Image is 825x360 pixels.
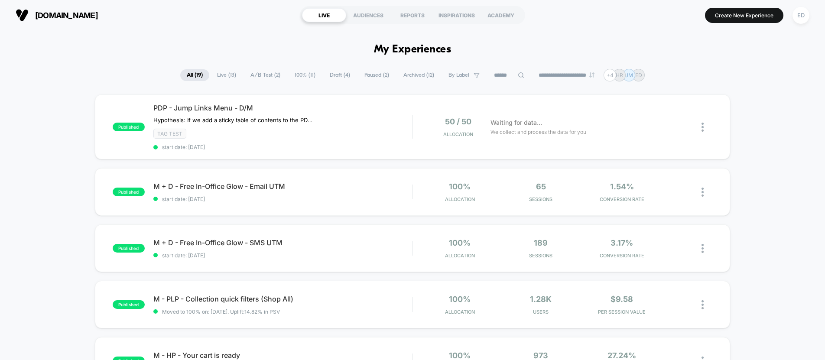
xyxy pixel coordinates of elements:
[790,6,812,24] button: ED
[445,117,471,126] span: 50 / 50
[153,182,412,191] span: M + D - Free In-Office Glow - Email UTM
[503,196,579,202] span: Sessions
[536,182,546,191] span: 65
[589,72,594,78] img: end
[490,118,542,127] span: Waiting for data...
[153,252,412,259] span: start date: [DATE]
[611,295,633,304] span: $9.58
[113,188,145,196] span: published
[445,309,475,315] span: Allocation
[16,9,29,22] img: Visually logo
[153,129,186,139] span: TAG Test
[162,308,280,315] span: Moved to 100% on: [DATE] . Uplift: 14.82% in PSV
[346,8,390,22] div: AUDIENCES
[211,69,243,81] span: Live ( 13 )
[448,72,469,78] span: By Label
[702,300,704,309] img: close
[153,144,412,150] span: start date: [DATE]
[153,196,412,202] span: start date: [DATE]
[153,295,412,303] span: M - PLP - Collection quick filters (Shop All)
[534,238,548,247] span: 189
[153,238,412,247] span: M + D - Free In-Office Glow - SMS UTM
[358,69,396,81] span: Paused ( 2 )
[449,295,471,304] span: 100%
[610,182,634,191] span: 1.54%
[397,69,441,81] span: Archived ( 12 )
[153,104,412,112] span: PDP - Jump Links Menu - D/M
[153,351,412,360] span: M - HP - Your cart is ready
[449,238,471,247] span: 100%
[445,253,475,259] span: Allocation
[244,69,287,81] span: A/B Test ( 2 )
[702,123,704,132] img: close
[625,72,633,78] p: JM
[113,123,145,131] span: published
[13,8,101,22] button: [DOMAIN_NAME]
[288,69,322,81] span: 100% ( 11 )
[705,8,783,23] button: Create New Experience
[443,131,473,137] span: Allocation
[607,351,636,360] span: 27.24%
[449,351,471,360] span: 100%
[584,253,660,259] span: CONVERSION RATE
[479,8,523,22] div: ACADEMY
[616,72,623,78] p: HR
[584,196,660,202] span: CONVERSION RATE
[604,69,616,81] div: + 4
[702,188,704,197] img: close
[323,69,357,81] span: Draft ( 4 )
[503,253,579,259] span: Sessions
[390,8,435,22] div: REPORTS
[449,182,471,191] span: 100%
[702,244,704,253] img: close
[180,69,209,81] span: All ( 19 )
[435,8,479,22] div: INSPIRATIONS
[635,72,642,78] p: ED
[445,196,475,202] span: Allocation
[490,128,586,136] span: We collect and process the data for you
[530,295,552,304] span: 1.28k
[533,351,548,360] span: 973
[35,11,98,20] span: [DOMAIN_NAME]
[113,244,145,253] span: published
[584,309,660,315] span: PER SESSION VALUE
[153,117,314,123] span: Hypothesis: If we add a sticky table of contents to the PDP we can expect to see an increase in a...
[374,43,451,56] h1: My Experiences
[793,7,809,24] div: ED
[113,300,145,309] span: published
[503,309,579,315] span: Users
[611,238,633,247] span: 3.17%
[302,8,346,22] div: LIVE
